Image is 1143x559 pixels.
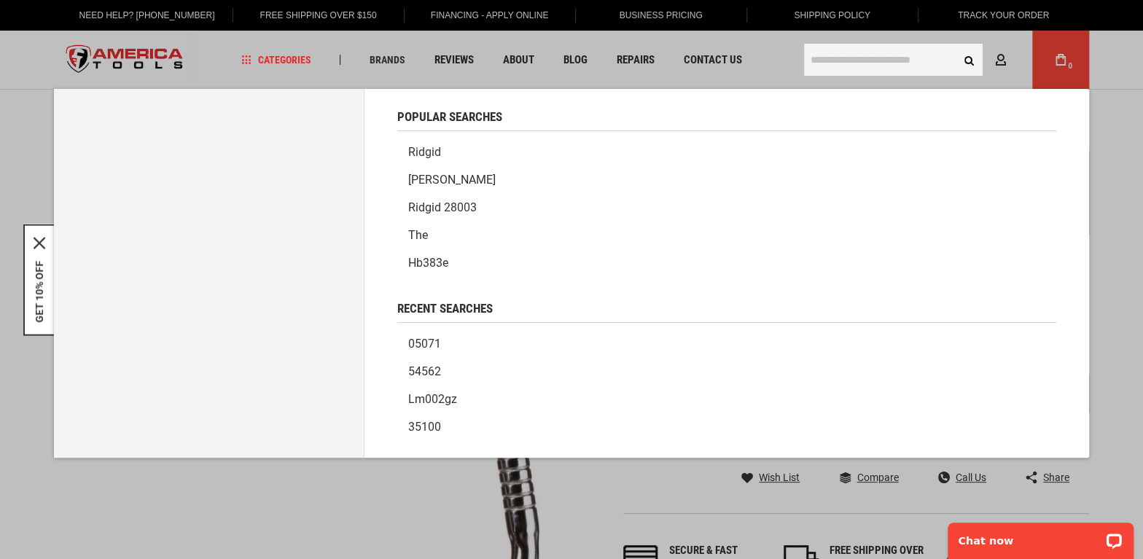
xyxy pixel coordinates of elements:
span: Brands [370,55,405,65]
a: Brands [363,50,412,70]
span: Categories [241,55,311,65]
a: Ridgid 28003 [397,194,1056,222]
a: [PERSON_NAME] [397,166,1056,194]
button: Close [34,237,45,249]
iframe: LiveChat chat widget [938,513,1143,559]
a: 54562 [397,358,1056,386]
span: Recent Searches [397,302,493,315]
button: GET 10% OFF [34,260,45,322]
button: Search [955,46,983,74]
a: Categories [235,50,318,70]
svg: close icon [34,237,45,249]
a: Hb383e [397,249,1056,277]
a: 35100 [397,413,1056,441]
a: lm002gz [397,386,1056,413]
span: Popular Searches [397,111,502,123]
a: The [397,222,1056,249]
a: 05071 [397,330,1056,358]
a: Ridgid [397,138,1056,166]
